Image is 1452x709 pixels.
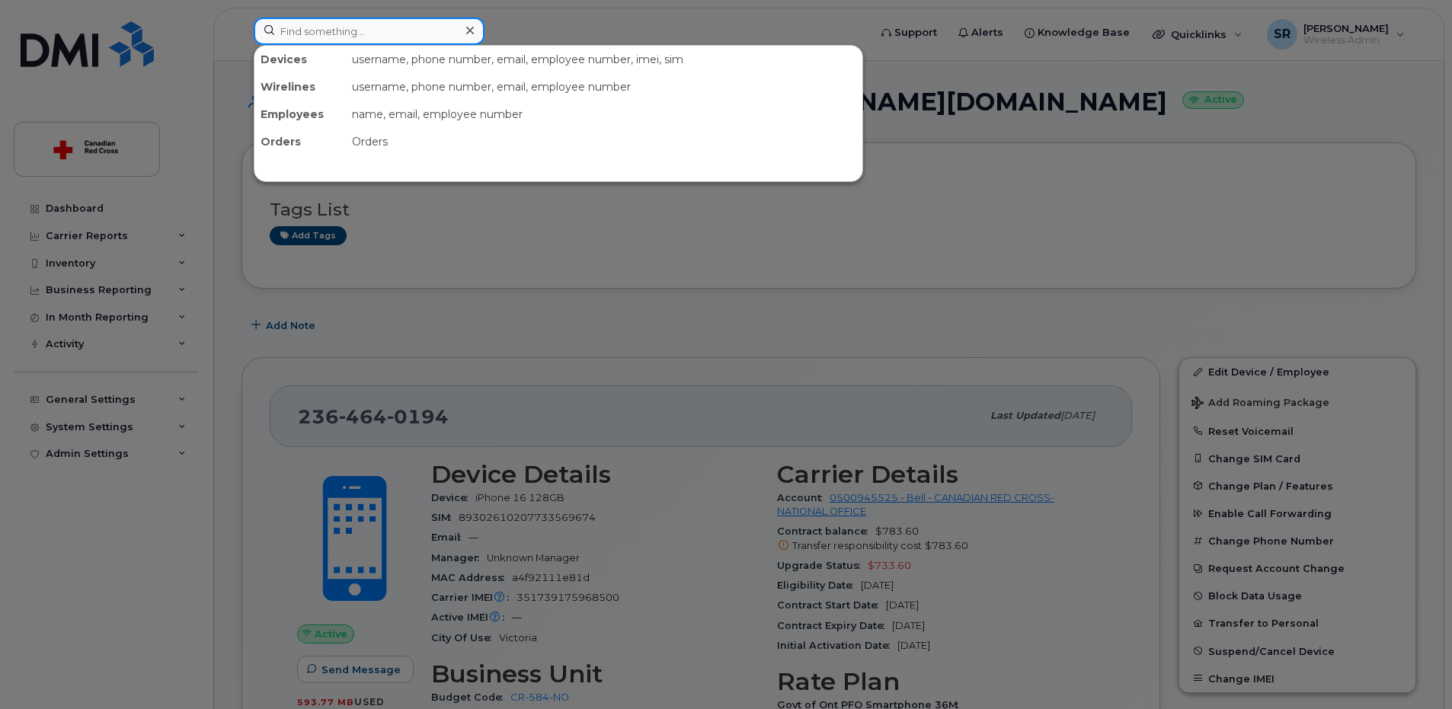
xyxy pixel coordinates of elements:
div: username, phone number, email, employee number, imei, sim [346,46,862,73]
div: username, phone number, email, employee number [346,73,862,101]
div: Wirelines [254,73,346,101]
div: Employees [254,101,346,128]
div: Orders [346,128,862,155]
div: name, email, employee number [346,101,862,128]
div: Devices [254,46,346,73]
div: Orders [254,128,346,155]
